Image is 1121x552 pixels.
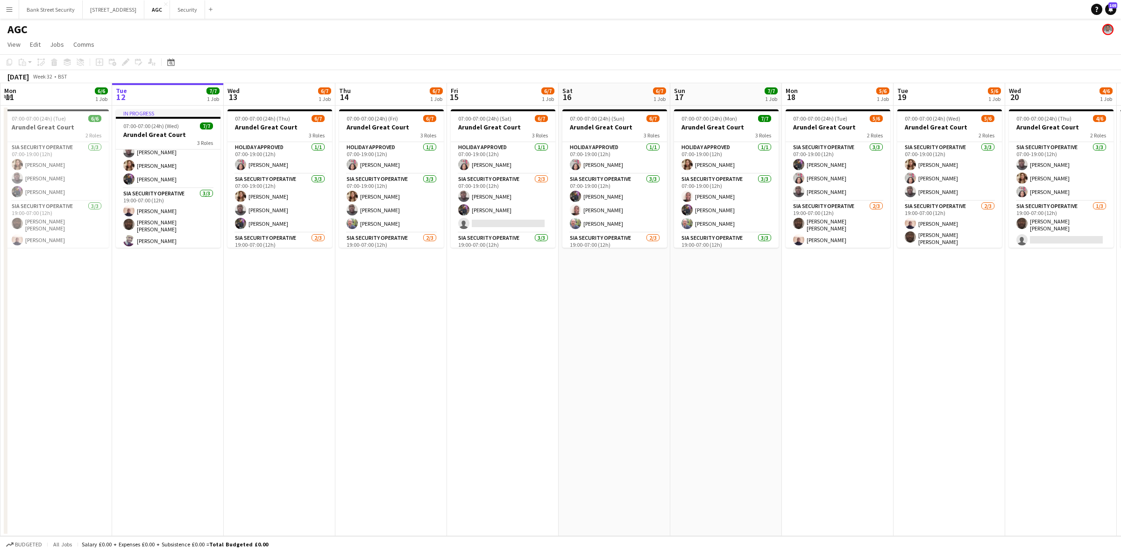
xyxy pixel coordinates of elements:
app-card-role: SIA Security Operative3/319:00-07:00 (12h) [451,233,555,294]
span: 2 Roles [979,132,994,139]
span: Comms [73,40,94,49]
span: Week 32 [31,73,54,80]
span: 16 [561,92,573,102]
div: 1 Job [653,95,666,102]
span: 12 [114,92,127,102]
button: Security [170,0,205,19]
app-card-role: Holiday Approved1/107:00-19:00 (12h)[PERSON_NAME] [562,142,667,174]
span: 5/6 [870,115,883,122]
div: 1 Job [207,95,219,102]
h3: Arundel Great Court [562,123,667,131]
span: 07:00-07:00 (24h) (Wed) [123,122,179,129]
span: Thu [339,86,351,95]
span: 4/6 [1093,115,1106,122]
app-card-role: Holiday Approved1/107:00-19:00 (12h)[PERSON_NAME] [674,142,779,174]
span: 3 Roles [755,132,771,139]
span: 6/7 [541,87,554,94]
button: Bank Street Security [19,0,83,19]
span: 15 [449,92,458,102]
span: 6/7 [423,115,436,122]
button: AGC [144,0,170,19]
app-card-role: SIA Security Operative3/307:00-19:00 (12h)[PERSON_NAME][PERSON_NAME][PERSON_NAME] [562,174,667,233]
span: 6/7 [318,87,331,94]
span: 13 [226,92,240,102]
span: Fri [451,86,458,95]
button: Budgeted [5,539,43,550]
span: 7/7 [765,87,778,94]
button: [STREET_ADDRESS] [83,0,144,19]
span: 17 [673,92,685,102]
app-card-role: SIA Security Operative2/319:00-07:00 (12h)[PERSON_NAME][PERSON_NAME] [PERSON_NAME] [897,201,1002,263]
div: 1 Job [765,95,777,102]
app-card-role: SIA Security Operative3/319:00-07:00 (12h) [674,233,779,292]
span: 11 [3,92,16,102]
span: Total Budgeted £0.00 [209,541,268,548]
h3: Arundel Great Court [451,123,555,131]
span: Edit [30,40,41,49]
h3: Arundel Great Court [4,123,109,131]
div: 1 Job [988,95,1000,102]
app-card-role: SIA Security Operative3/307:00-19:00 (12h)[PERSON_NAME][PERSON_NAME][PERSON_NAME] [1009,142,1114,201]
span: 07:00-07:00 (24h) (Thu) [235,115,290,122]
div: 07:00-07:00 (24h) (Fri)6/7Arundel Great Court3 RolesHoliday Approved1/107:00-19:00 (12h)[PERSON_N... [339,109,444,248]
span: Tue [116,86,127,95]
div: 07:00-07:00 (24h) (Mon)7/7Arundel Great Court3 RolesHoliday Approved1/107:00-19:00 (12h)[PERSON_N... [674,109,779,248]
span: 7/7 [758,115,771,122]
div: [DATE] [7,72,29,81]
h3: Arundel Great Court [786,123,890,131]
span: 07:00-07:00 (24h) (Fri) [347,115,398,122]
app-card-role: SIA Security Operative3/319:00-07:00 (12h)[PERSON_NAME][PERSON_NAME] [PERSON_NAME][PERSON_NAME] [116,188,220,250]
app-job-card: 07:00-07:00 (24h) (Thu)4/6Arundel Great Court2 RolesSIA Security Operative3/307:00-19:00 (12h)[PE... [1009,109,1114,248]
app-card-role: SIA Security Operative3/319:00-07:00 (12h)[PERSON_NAME] [PERSON_NAME][PERSON_NAME] [4,201,109,263]
span: Tue [897,86,908,95]
a: Comms [70,38,98,50]
app-card-role: SIA Security Operative2/319:00-07:00 (12h) [562,233,667,292]
span: 7/7 [206,87,220,94]
span: 6/7 [312,115,325,122]
span: 6/6 [95,87,108,94]
app-card-role: SIA Security Operative2/319:00-07:00 (12h) [339,233,444,294]
app-card-role: SIA Security Operative2/307:00-19:00 (12h)[PERSON_NAME][PERSON_NAME] [451,174,555,233]
a: 105 [1105,4,1116,15]
span: 105 [1108,2,1117,8]
app-card-role: SIA Security Operative3/307:00-19:00 (12h)[PERSON_NAME][PERSON_NAME][PERSON_NAME] [116,129,220,188]
span: Budgeted [15,541,42,548]
span: 2 Roles [867,132,883,139]
app-job-card: 07:00-07:00 (24h) (Sun)6/7Arundel Great Court3 RolesHoliday Approved1/107:00-19:00 (12h)[PERSON_N... [562,109,667,248]
span: All jobs [51,541,74,548]
span: 5/6 [876,87,889,94]
span: 4/6 [1100,87,1113,94]
span: Mon [786,86,798,95]
div: 1 Job [430,95,442,102]
span: Sat [562,86,573,95]
app-card-role: SIA Security Operative3/307:00-19:00 (12h)[PERSON_NAME][PERSON_NAME][PERSON_NAME] [674,174,779,233]
app-job-card: 07:00-07:00 (24h) (Tue)5/6Arundel Great Court2 RolesSIA Security Operative3/307:00-19:00 (12h)[PE... [786,109,890,248]
div: In progress07:00-07:00 (24h) (Wed)7/7Arundel Great Court3 Roles07:00-19:00 (12h)[PERSON_NAME]SIA ... [116,109,220,248]
span: 5/6 [988,87,1001,94]
app-card-role: SIA Security Operative2/319:00-07:00 (12h)[PERSON_NAME] [PERSON_NAME][PERSON_NAME] [786,201,890,263]
div: Salary £0.00 + Expenses £0.00 + Subsistence £0.00 = [82,541,268,548]
h3: Arundel Great Court [339,123,444,131]
span: 3 Roles [197,139,213,146]
app-card-role: SIA Security Operative3/307:00-19:00 (12h)[PERSON_NAME][PERSON_NAME][PERSON_NAME] [786,142,890,201]
span: 6/6 [88,115,101,122]
span: 6/7 [430,87,443,94]
span: 6/7 [535,115,548,122]
h3: Arundel Great Court [227,123,332,131]
div: 07:00-07:00 (24h) (Tue)6/6Arundel Great Court2 RolesSIA Security Operative3/307:00-19:00 (12h)[PE... [4,109,109,248]
span: 19 [896,92,908,102]
span: 3 Roles [309,132,325,139]
span: 6/7 [646,115,660,122]
app-job-card: 07:00-07:00 (24h) (Sat)6/7Arundel Great Court3 RolesHoliday Approved1/107:00-19:00 (12h)[PERSON_N... [451,109,555,248]
h3: Arundel Great Court [1009,123,1114,131]
span: Sun [674,86,685,95]
div: 1 Job [95,95,107,102]
app-card-role: Holiday Approved1/107:00-19:00 (12h)[PERSON_NAME] [339,142,444,174]
span: 3 Roles [644,132,660,139]
span: Wed [1009,86,1021,95]
span: 5/6 [981,115,994,122]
